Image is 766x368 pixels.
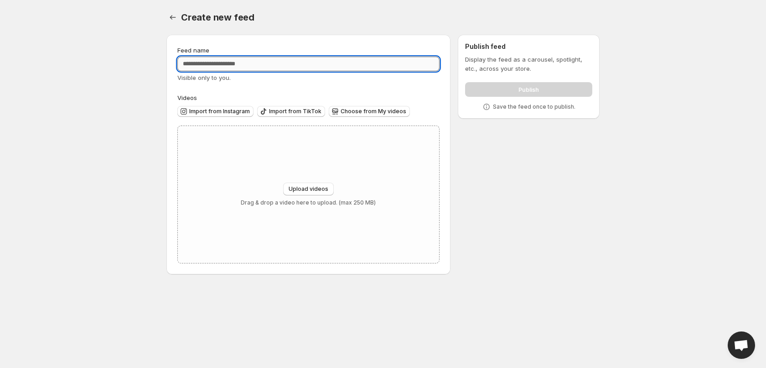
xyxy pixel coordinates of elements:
[177,94,197,101] span: Videos
[465,55,592,73] p: Display the feed as a carousel, spotlight, etc., across your store.
[465,42,592,51] h2: Publish feed
[177,47,209,54] span: Feed name
[341,108,406,115] span: Choose from My videos
[177,74,231,81] span: Visible only to you.
[289,185,328,193] span: Upload videos
[241,199,376,206] p: Drag & drop a video here to upload. (max 250 MB)
[283,183,334,195] button: Upload videos
[166,11,179,24] button: Settings
[177,106,254,117] button: Import from Instagram
[257,106,325,117] button: Import from TikTok
[181,12,254,23] span: Create new feed
[329,106,410,117] button: Choose from My videos
[728,331,755,359] div: Open chat
[189,108,250,115] span: Import from Instagram
[493,103,575,110] p: Save the feed once to publish.
[269,108,321,115] span: Import from TikTok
